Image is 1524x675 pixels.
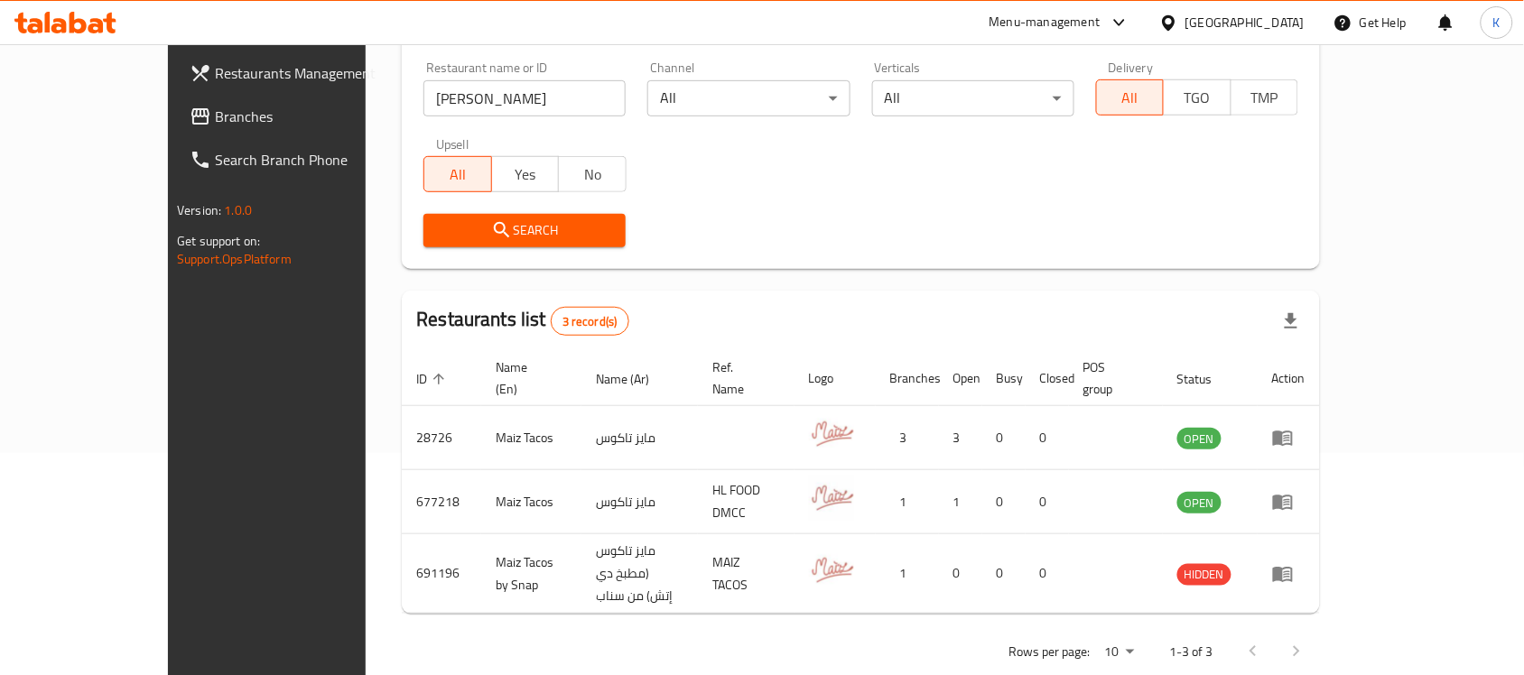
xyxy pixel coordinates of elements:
td: MAIZ TACOS [698,534,795,614]
a: Restaurants Management [175,51,423,95]
td: 0 [1026,406,1069,470]
a: Search Branch Phone [175,138,423,181]
td: 0 [982,406,1026,470]
td: 3 [939,406,982,470]
p: Rows per page: [1009,641,1091,663]
span: Yes [499,162,552,188]
span: POS group [1083,356,1141,400]
img: Maiz Tacos [809,476,854,521]
span: HIDDEN [1177,564,1231,585]
button: All [423,156,491,192]
input: Search for restaurant name or ID.. [423,80,626,116]
span: Restaurants Management [215,62,408,84]
div: Menu [1272,427,1306,448]
div: All [872,80,1074,116]
td: 0 [1026,534,1069,614]
div: Total records count [551,307,629,336]
th: Action [1258,351,1320,406]
button: TMP [1231,79,1298,116]
span: Name (Ar) [596,368,673,390]
label: Upsell [436,138,469,151]
th: Logo [795,351,876,406]
td: مايز تاكوس (مطبخ دي إتش) من سناب [581,534,698,614]
button: TGO [1163,79,1231,116]
label: Delivery [1109,61,1154,74]
span: All [432,162,484,188]
td: 0 [982,470,1026,534]
span: Get support on: [177,229,260,253]
a: Support.OpsPlatform [177,247,292,271]
button: Yes [491,156,559,192]
span: TGO [1171,85,1223,111]
img: Maiz Tacos by Snap [809,548,854,593]
td: 0 [939,534,982,614]
div: All [647,80,850,116]
div: OPEN [1177,492,1222,513]
p: 1-3 of 3 [1170,641,1213,663]
td: 1 [939,470,982,534]
h2: Restaurant search [423,18,1298,45]
th: Open [939,351,982,406]
button: No [558,156,626,192]
td: 0 [982,534,1026,614]
div: Menu-management [990,12,1101,33]
div: Menu [1272,491,1306,513]
button: Search [423,214,626,247]
span: Name (En) [496,356,560,400]
td: Maiz Tacos [481,470,581,534]
div: Rows per page: [1098,639,1141,666]
td: 28726 [402,406,481,470]
a: Branches [175,95,423,138]
span: OPEN [1177,493,1222,513]
th: Busy [982,351,1026,406]
td: 0 [1026,470,1069,534]
span: Branches [215,106,408,127]
span: ID [416,368,451,390]
span: TMP [1239,85,1291,111]
span: Version: [177,199,221,222]
span: OPEN [1177,429,1222,449]
td: 677218 [402,470,481,534]
span: Search [438,219,611,242]
th: Closed [1026,351,1069,406]
div: Menu [1272,563,1306,585]
span: All [1104,85,1157,111]
div: [GEOGRAPHIC_DATA] [1185,13,1305,32]
table: enhanced table [402,351,1320,614]
span: Search Branch Phone [215,149,408,171]
td: 1 [876,470,939,534]
td: مايز تاكوس [581,470,698,534]
td: مايز تاكوس [581,406,698,470]
div: Export file [1269,300,1313,343]
span: No [566,162,618,188]
span: K [1493,13,1501,32]
div: OPEN [1177,428,1222,449]
td: Maiz Tacos [481,406,581,470]
td: 691196 [402,534,481,614]
span: Ref. Name [712,356,773,400]
h2: Restaurants list [416,306,628,336]
th: Branches [876,351,939,406]
span: 1.0.0 [224,199,252,222]
img: Maiz Tacos [809,411,854,457]
td: 3 [876,406,939,470]
button: All [1096,79,1164,116]
td: Maiz Tacos by Snap [481,534,581,614]
span: Status [1177,368,1236,390]
span: 3 record(s) [552,313,628,330]
td: HL FOOD DMCC [698,470,795,534]
td: 1 [876,534,939,614]
div: HIDDEN [1177,564,1231,586]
